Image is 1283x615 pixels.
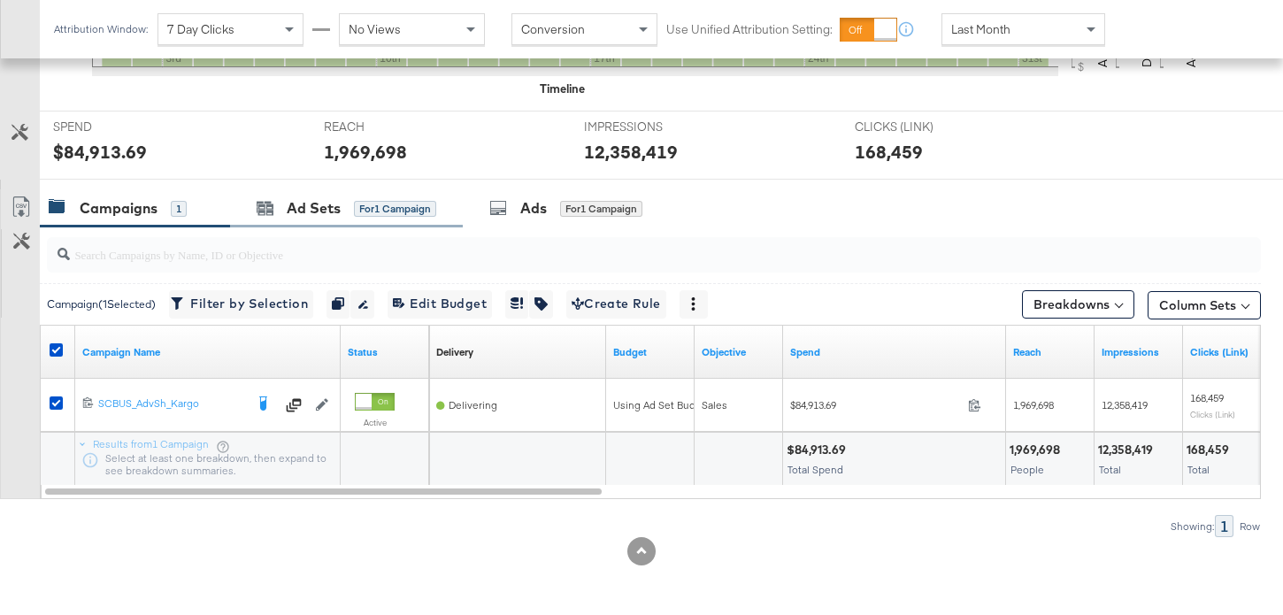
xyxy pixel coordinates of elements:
[790,345,999,359] a: The total amount spent to date.
[436,345,473,359] div: Delivery
[1190,409,1235,419] sub: Clicks (Link)
[702,398,727,411] span: Sales
[1098,442,1158,458] div: 12,358,419
[1215,515,1233,537] div: 1
[324,119,457,135] span: REACH
[82,345,334,359] a: Your campaign name.
[1239,520,1261,533] div: Row
[355,417,395,428] label: Active
[1013,345,1087,359] a: The number of people your ad was served to.
[584,119,717,135] span: IMPRESSIONS
[702,345,776,359] a: Your campaign's objective.
[1190,391,1224,404] span: 168,459
[174,293,308,315] span: Filter by Selection
[540,81,585,97] div: Timeline
[1102,345,1176,359] a: The number of times your ad was served. On mobile apps an ad is counted as served the first time ...
[1013,398,1054,411] span: 1,969,698
[169,290,313,319] button: Filter by Selection
[167,21,234,37] span: 7 Day Clicks
[1170,520,1215,533] div: Showing:
[449,398,497,411] span: Delivering
[1010,463,1044,476] span: People
[951,21,1010,37] span: Last Month
[354,201,436,217] div: for 1 Campaign
[388,290,492,319] button: Edit Budget
[1187,442,1234,458] div: 168,459
[53,23,149,35] div: Attribution Window:
[521,21,585,37] span: Conversion
[855,139,923,165] div: 168,459
[1148,291,1261,319] button: Column Sets
[393,293,487,315] span: Edit Budget
[171,201,187,217] div: 1
[47,296,156,312] div: Campaign ( 1 Selected)
[613,345,688,359] a: The maximum amount you're willing to spend on your ads, on average each day or over the lifetime ...
[436,345,473,359] a: Reflects the ability of your Ad Campaign to achieve delivery based on ad states, schedule and bud...
[1183,26,1199,67] text: Actions
[287,198,341,219] div: Ad Sets
[855,119,987,135] span: CLICKS (LINK)
[584,139,678,165] div: 12,358,419
[666,21,833,38] label: Use Unified Attribution Setting:
[560,201,642,217] div: for 1 Campaign
[572,293,661,315] span: Create Rule
[98,396,244,414] a: SCBUS_AdvSh_Kargo
[70,230,1153,265] input: Search Campaigns by Name, ID or Objective
[566,290,666,319] button: Create Rule
[787,442,851,458] div: $84,913.69
[613,398,711,412] div: Using Ad Set Budget
[53,119,186,135] span: SPEND
[1139,22,1155,67] text: Delivery
[1102,398,1148,411] span: 12,358,419
[349,21,401,37] span: No Views
[348,345,422,359] a: Shows the current state of your Ad Campaign.
[1010,442,1065,458] div: 1,969,698
[790,398,961,411] span: $84,913.69
[98,396,244,411] div: SCBUS_AdvSh_Kargo
[53,139,147,165] div: $84,913.69
[1187,463,1210,476] span: Total
[324,139,407,165] div: 1,969,698
[787,463,843,476] span: Total Spend
[1022,290,1134,319] button: Breakdowns
[1099,463,1121,476] span: Total
[520,198,547,219] div: Ads
[80,198,157,219] div: Campaigns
